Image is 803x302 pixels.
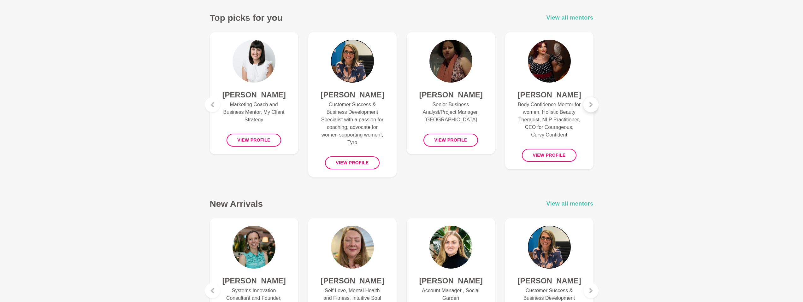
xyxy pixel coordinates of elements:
[407,32,495,154] a: Khushbu Gupta[PERSON_NAME]Senior Business Analyst/Project Manager, [GEOGRAPHIC_DATA]View profile
[227,134,281,147] button: View profile
[308,32,397,177] a: Kate Vertsonis[PERSON_NAME]Customer Success & Business Development Specialist with a passion for ...
[222,101,286,124] p: Marketing Coach and Business Mentor, My Client Strategy
[233,40,275,83] img: Hayley Robertson
[518,90,581,100] h4: [PERSON_NAME]
[522,149,576,162] button: View profile
[321,90,384,100] h4: [PERSON_NAME]
[505,32,593,169] a: Melissa Rodda[PERSON_NAME]Body Confidence Mentor for women, Holistic Beauty Therapist, NLP Practi...
[429,226,472,269] img: Cliodhna Reidy
[222,90,286,100] h4: [PERSON_NAME]
[210,12,283,23] h3: Top picks for you
[419,276,482,286] h4: [PERSON_NAME]
[325,156,380,169] button: View profile
[321,276,384,286] h4: [PERSON_NAME]
[546,199,593,208] a: View all mentors
[222,276,286,286] h4: [PERSON_NAME]
[233,226,275,269] img: Laura Aston
[321,101,384,146] p: Customer Success & Business Development Specialist with a passion for coaching, advocate for wome...
[419,101,482,124] p: Senior Business Analyst/Project Manager, [GEOGRAPHIC_DATA]
[528,40,571,83] img: Melissa Rodda
[429,40,472,83] img: Khushbu Gupta
[331,226,374,269] img: Tammy McCann
[546,13,593,22] a: View all mentors
[423,134,478,147] button: View profile
[419,90,482,100] h4: [PERSON_NAME]
[528,226,571,269] img: Kate Vertsonis
[419,287,482,302] p: Account Manager , Social Garden
[331,40,374,83] img: Kate Vertsonis
[518,276,581,286] h4: [PERSON_NAME]
[210,32,298,154] a: Hayley Robertson[PERSON_NAME]Marketing Coach and Business Mentor, My Client StrategyView profile
[210,198,263,209] h3: New Arrivals
[518,101,581,139] p: Body Confidence Mentor for women, Holistic Beauty Therapist, NLP Practitioner, CEO for Courageous...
